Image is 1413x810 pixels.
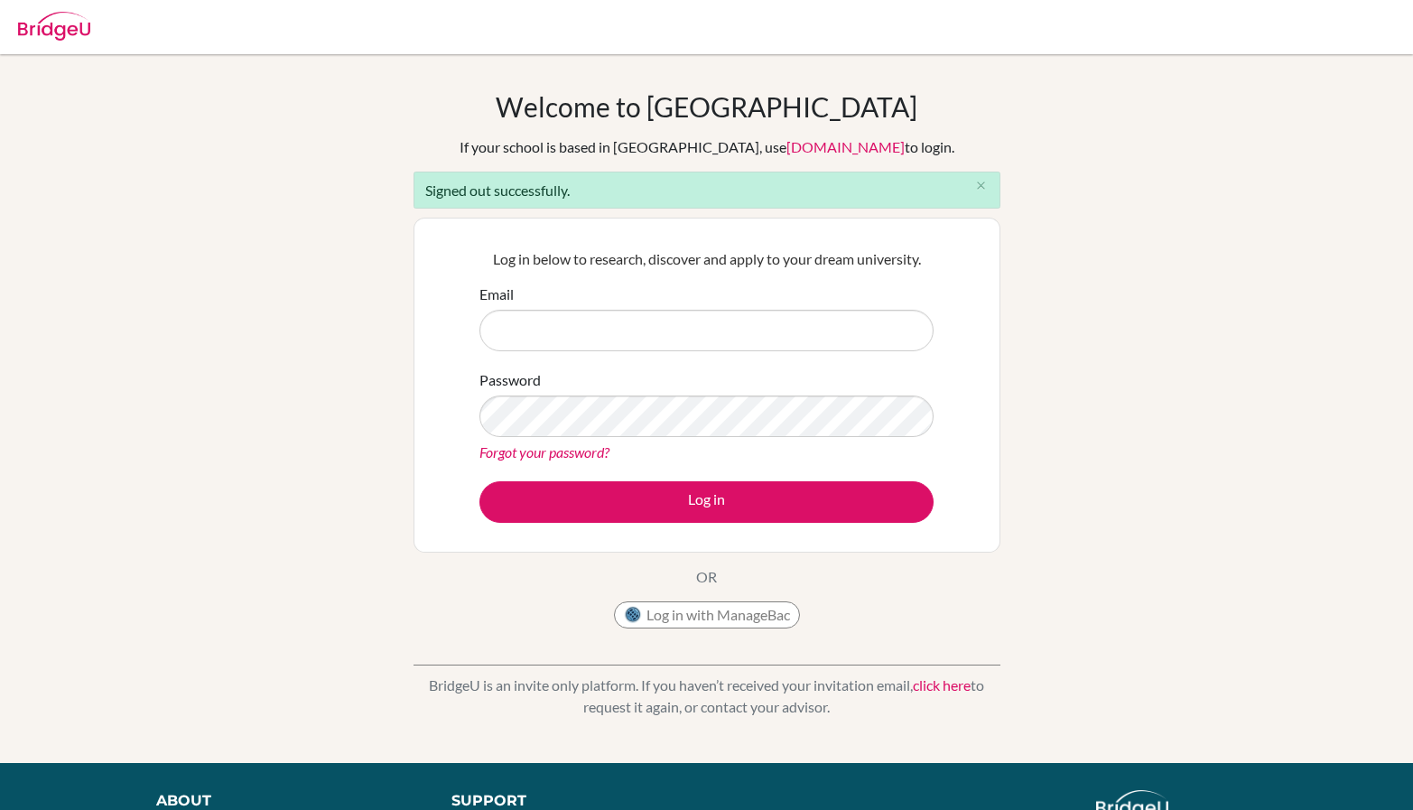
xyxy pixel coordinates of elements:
[414,172,1000,209] div: Signed out successfully.
[974,179,988,192] i: close
[460,136,954,158] div: If your school is based in [GEOGRAPHIC_DATA], use to login.
[479,248,934,270] p: Log in below to research, discover and apply to your dream university.
[414,675,1000,718] p: BridgeU is an invite only platform. If you haven’t received your invitation email, to request it ...
[479,284,514,305] label: Email
[786,138,905,155] a: [DOMAIN_NAME]
[479,369,541,391] label: Password
[496,90,917,123] h1: Welcome to [GEOGRAPHIC_DATA]
[479,443,609,461] a: Forgot your password?
[18,12,90,41] img: Bridge-U
[696,566,717,588] p: OR
[479,481,934,523] button: Log in
[963,172,999,200] button: Close
[614,601,800,628] button: Log in with ManageBac
[913,676,971,694] a: click here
